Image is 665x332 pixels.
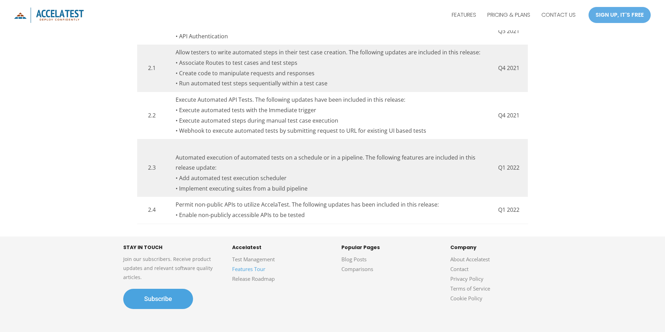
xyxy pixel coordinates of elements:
td: Q1 2022 [495,197,528,223]
a: Cookie Policy [450,295,482,302]
h5: STAY IN TOUCH [123,244,215,251]
td: Permit non-public APIs to utilize AccelaTest. The following updates has been included in this rel... [172,197,489,223]
a: AccelaTest [14,11,84,18]
a: FEATURES [446,6,482,24]
td: 2.4 [137,197,167,223]
aside: Footer Widget 2 [232,244,324,291]
td: 2.2 [137,92,167,139]
td: Execute Automated API Tests. The following updates have been included in this release: • Execute ... [172,92,489,139]
a: Subscribe [123,289,193,309]
a: Contact [450,265,468,272]
a: Blog Posts [341,256,367,263]
span: Subscribe [144,296,172,302]
h5: Popular Pages [341,244,433,251]
a: Terms of Service [450,285,490,292]
h5: Company [450,244,542,251]
td: Q1 2022 [495,139,528,197]
a: Test Management [232,256,275,263]
td: 2.1 [137,45,167,92]
a: Features Tour [232,265,265,272]
td: Q4 2021 [495,45,528,92]
img: icon [14,7,84,23]
aside: Footer Widget 3 [341,244,433,281]
a: Privacy Policy [450,275,483,282]
td: Q4 2021 [495,92,528,139]
a: PRICING & PLANS [482,6,536,24]
td: 2.3 [137,139,167,197]
a: Release Roadmap [232,275,275,282]
td: Automated execution of automated tests on a schedule or in a pipeline. The following features are... [172,139,489,197]
aside: Footer Widget 1 [123,244,215,309]
nav: Site Navigation [446,6,581,24]
p: Join our subscribers. Receive product updates and relevant software quality articles. [123,255,215,282]
a: Comparisons [341,265,373,272]
aside: Footer Widget 4 [450,244,542,310]
h5: Accelatest [232,244,324,251]
td: Allow testers to write automated steps in their test case creation. The following updates are inc... [172,45,489,92]
a: SIGN UP, IT'S FREE [588,7,651,23]
a: CONTACT US [536,6,581,24]
a: About Accelatest [450,256,490,263]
